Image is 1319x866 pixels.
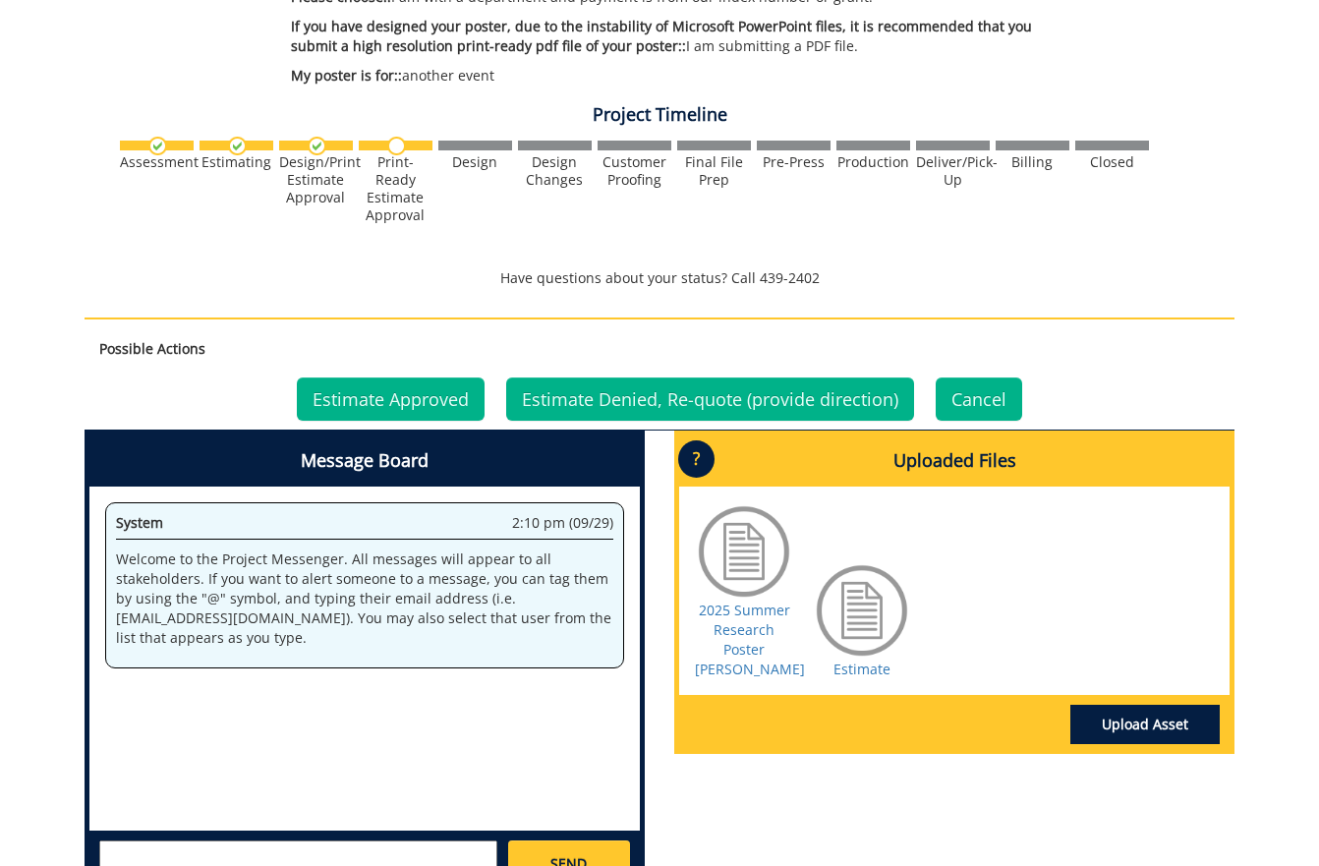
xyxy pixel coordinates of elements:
p: ? [678,440,715,478]
a: Estimate Denied, Re-quote (provide direction) [506,377,914,421]
img: checkmark [148,137,167,155]
img: checkmark [308,137,326,155]
div: Print-Ready Estimate Approval [359,153,432,224]
div: Closed [1075,153,1149,171]
a: Estimate Approved [297,377,485,421]
div: Estimating [200,153,273,171]
div: Design/Print Estimate Approval [279,153,353,206]
span: My poster is for:: [291,66,402,85]
div: Deliver/Pick-Up [916,153,990,189]
a: 2025 Summer Research Poster [PERSON_NAME] [695,601,805,678]
div: Assessment [120,153,194,171]
a: Cancel [936,377,1022,421]
span: 2:10 pm (09/29) [512,513,613,533]
span: If you have designed your poster, due to the instability of Microsoft PowerPoint files, it is rec... [291,17,1032,55]
div: Design Changes [518,153,592,189]
span: System [116,513,163,532]
img: checkmark [228,137,247,155]
strong: Possible Actions [99,339,205,358]
div: Pre-Press [757,153,831,171]
p: Welcome to the Project Messenger. All messages will appear to all stakeholders. If you want to al... [116,549,613,648]
p: I am submitting a PDF file. [291,17,1061,56]
p: another event [291,66,1061,86]
img: no [387,137,406,155]
h4: Message Board [89,435,640,487]
a: Upload Asset [1070,705,1220,744]
div: Design [438,153,512,171]
div: Production [836,153,910,171]
div: Customer Proofing [598,153,671,189]
h4: Project Timeline [85,105,1234,125]
div: Final File Prep [677,153,751,189]
a: Estimate [833,660,890,678]
h4: Uploaded Files [679,435,1230,487]
div: Billing [996,153,1069,171]
p: Have questions about your status? Call 439-2402 [85,268,1234,288]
